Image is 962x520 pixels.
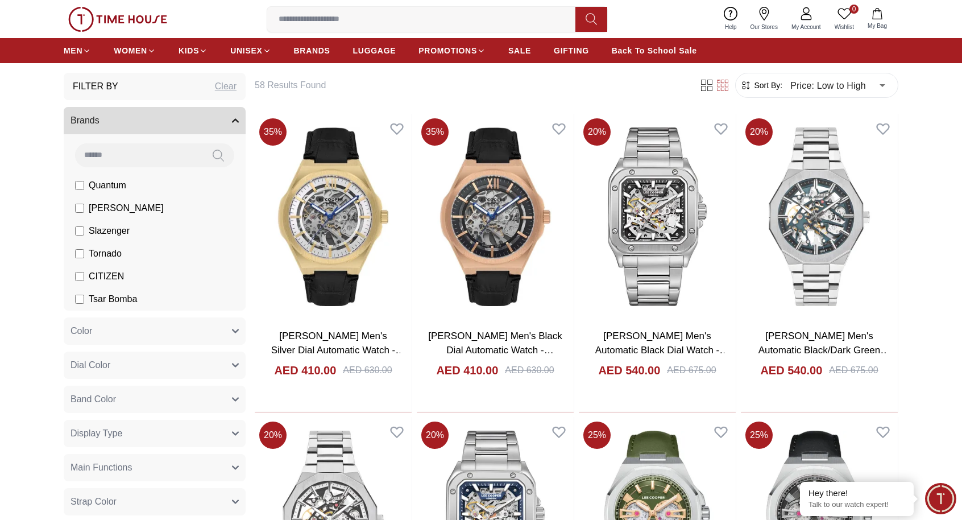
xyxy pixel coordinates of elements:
span: Wishlist [830,23,859,31]
img: Lee Cooper Men's Automatic Black/Dark Green Dial Watch - LC07906.090 [741,114,898,320]
a: GIFTING [554,40,589,61]
img: ... [68,7,167,32]
span: Help [720,23,741,31]
div: AED 630.00 [343,364,392,377]
span: Tsar Bomba [89,292,137,306]
span: 20 % [745,118,773,146]
span: 25 % [583,422,611,449]
span: Our Stores [746,23,782,31]
button: Display Type [64,420,246,447]
span: 35 % [421,118,449,146]
span: 20 % [421,422,449,449]
a: [PERSON_NAME] Men's Automatic Black/Dark Green Dial Watch - LC07906.090 [758,331,890,370]
a: PROMOTIONS [418,40,486,61]
button: Band Color [64,386,246,413]
input: Tsar Bomba [75,295,84,304]
p: Talk to our watch expert! [808,500,905,510]
button: My Bag [861,6,894,32]
a: Our Stores [744,5,785,34]
span: SALE [508,45,531,56]
a: SALE [508,40,531,61]
h6: 58 Results Found [255,79,685,92]
span: Strap Color [71,495,117,509]
a: [PERSON_NAME] Men's Automatic Black Dial Watch - LC08198.350 [595,331,729,370]
img: Lee Cooper Men's Black Dial Automatic Watch - LC08050.451 [417,114,574,320]
a: BRANDS [294,40,330,61]
span: 0 [849,5,859,14]
div: AED 630.00 [505,364,554,377]
span: Back To School Sale [612,45,697,56]
button: Brands [64,107,246,134]
div: Chat Widget [925,483,956,514]
h4: AED 410.00 [274,362,336,378]
a: [PERSON_NAME] Men's Silver Dial Automatic Watch - LC08050.131 [271,331,405,370]
span: [PERSON_NAME] [89,201,164,215]
a: WOMEN [114,40,156,61]
input: [PERSON_NAME] [75,204,84,213]
img: Lee Cooper Men's Automatic Black Dial Watch - LC08198.350 [579,114,736,320]
button: Strap Color [64,488,246,515]
button: Main Functions [64,454,246,481]
a: [PERSON_NAME] Men's Black Dial Automatic Watch - LC08050.451 [428,331,562,370]
span: Quantum [89,179,126,192]
span: WOMEN [114,45,147,56]
input: Tornado [75,249,84,258]
span: Sort By: [752,80,782,91]
span: Color [71,324,92,338]
span: Band Color [71,393,116,406]
span: Tornado [89,247,122,261]
img: Lee Cooper Men's Silver Dial Automatic Watch - LC08050.131 [255,114,412,320]
div: Price: Low to High [782,69,893,101]
a: 0Wishlist [828,5,861,34]
h4: AED 410.00 [436,362,498,378]
span: BRANDS [294,45,330,56]
input: CITIZEN [75,272,84,281]
span: Slazenger [89,224,130,238]
div: AED 675.00 [829,364,878,377]
span: 20 % [583,118,611,146]
a: Help [718,5,744,34]
span: My Account [787,23,826,31]
span: Brands [71,114,99,127]
a: LUGGAGE [353,40,396,61]
span: GIFTING [554,45,589,56]
span: My Bag [863,22,891,30]
h3: Filter By [73,80,118,93]
h4: AED 540.00 [598,362,660,378]
span: MEN [64,45,82,56]
a: MEN [64,40,91,61]
button: Sort By: [740,80,782,91]
span: Dial Color [71,358,110,372]
span: LUGGAGE [353,45,396,56]
span: PROMOTIONS [418,45,477,56]
span: 20 % [259,422,287,449]
span: Display Type [71,427,122,440]
a: KIDS [179,40,208,61]
a: Back To School Sale [612,40,697,61]
span: UNISEX [230,45,262,56]
div: Hey there! [808,488,905,499]
div: Clear [215,80,237,93]
button: Color [64,317,246,345]
button: Dial Color [64,352,246,379]
input: Quantum [75,181,84,190]
span: Main Functions [71,461,132,474]
span: CITIZEN [89,270,124,283]
h4: AED 540.00 [760,362,822,378]
a: UNISEX [230,40,271,61]
span: KIDS [179,45,199,56]
div: AED 675.00 [667,364,716,377]
input: Slazenger [75,226,84,236]
span: 25 % [745,422,773,449]
span: 35 % [259,118,287,146]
